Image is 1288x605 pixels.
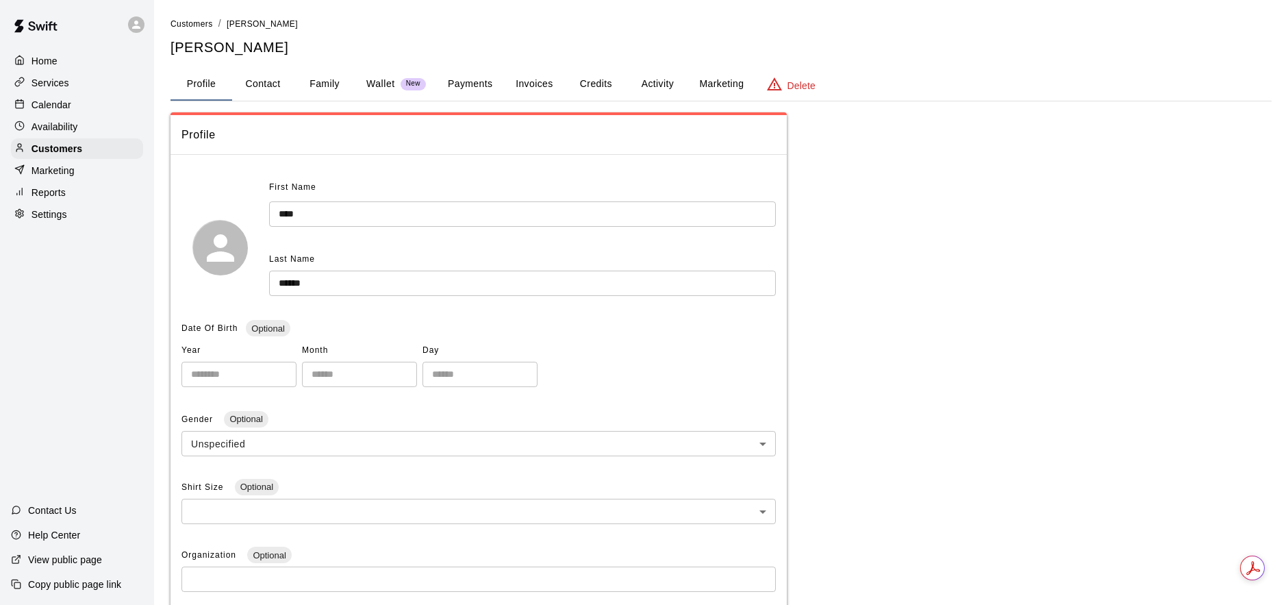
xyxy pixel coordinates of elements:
span: Last Name [269,254,315,264]
a: Services [11,73,143,93]
span: Optional [247,550,291,560]
a: Reports [11,182,143,203]
button: Marketing [688,68,755,101]
span: Date Of Birth [181,323,238,333]
nav: breadcrumb [171,16,1272,32]
button: Family [294,68,355,101]
button: Invoices [503,68,565,101]
p: Help Center [28,528,80,542]
button: Credits [565,68,627,101]
p: View public page [28,553,102,567]
a: Marketing [11,160,143,181]
p: Settings [31,208,67,221]
p: Availability [31,120,78,134]
span: Year [181,340,296,362]
p: Reports [31,186,66,199]
span: New [401,79,426,88]
button: Payments [437,68,503,101]
p: Delete [787,79,816,92]
span: Month [302,340,417,362]
a: Customers [171,18,213,29]
p: Contact Us [28,504,77,517]
a: Availability [11,116,143,137]
span: Organization [181,550,239,560]
button: Profile [171,68,232,101]
h5: [PERSON_NAME] [171,38,1272,57]
span: Day [422,340,538,362]
a: Home [11,51,143,71]
span: Customers [171,19,213,29]
button: Contact [232,68,294,101]
a: Settings [11,204,143,225]
p: Copy public page link [28,578,121,591]
p: Home [31,54,58,68]
span: Profile [181,126,776,144]
p: Marketing [31,164,75,177]
p: Wallet [366,77,395,91]
button: Activity [627,68,688,101]
a: Customers [11,138,143,159]
div: Unspecified [181,431,776,456]
span: Shirt Size [181,482,227,492]
span: Optional [246,323,290,334]
span: Optional [224,414,268,424]
p: Customers [31,142,82,156]
a: Calendar [11,95,143,115]
span: [PERSON_NAME] [227,19,298,29]
div: basic tabs example [171,68,1272,101]
p: Services [31,76,69,90]
span: Gender [181,415,216,424]
p: Calendar [31,98,71,112]
span: Optional [235,482,279,492]
li: / [218,16,221,31]
span: First Name [269,177,316,199]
